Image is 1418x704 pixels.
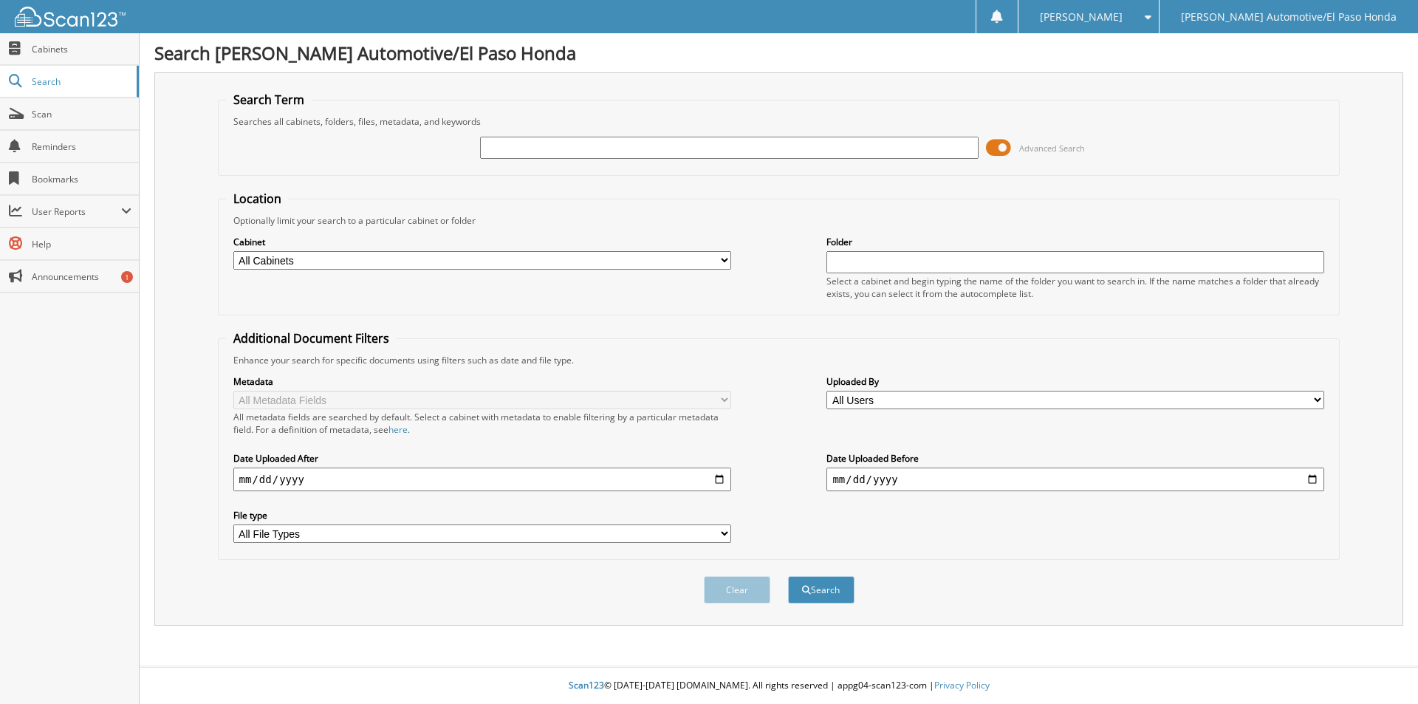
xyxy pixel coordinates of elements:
[32,238,131,250] span: Help
[1181,13,1397,21] span: [PERSON_NAME] Automotive/El Paso Honda
[121,271,133,283] div: 1
[32,75,129,88] span: Search
[1019,143,1085,154] span: Advanced Search
[233,452,731,465] label: Date Uploaded After
[226,115,1332,128] div: Searches all cabinets, folders, files, metadata, and keywords
[233,411,731,436] div: All metadata fields are searched by default. Select a cabinet with metadata to enable filtering b...
[934,679,990,691] a: Privacy Policy
[226,191,289,207] legend: Location
[32,108,131,120] span: Scan
[233,375,731,388] label: Metadata
[826,452,1324,465] label: Date Uploaded Before
[32,270,131,283] span: Announcements
[233,236,731,248] label: Cabinet
[826,275,1324,300] div: Select a cabinet and begin typing the name of the folder you want to search in. If the name match...
[32,140,131,153] span: Reminders
[32,43,131,55] span: Cabinets
[226,330,397,346] legend: Additional Document Filters
[226,354,1332,366] div: Enhance your search for specific documents using filters such as date and file type.
[226,92,312,108] legend: Search Term
[226,214,1332,227] div: Optionally limit your search to a particular cabinet or folder
[1040,13,1123,21] span: [PERSON_NAME]
[388,423,408,436] a: here
[788,576,854,604] button: Search
[826,236,1324,248] label: Folder
[15,7,126,27] img: scan123-logo-white.svg
[233,509,731,522] label: File type
[826,468,1324,491] input: end
[569,679,604,691] span: Scan123
[826,375,1324,388] label: Uploaded By
[233,468,731,491] input: start
[154,41,1403,65] h1: Search [PERSON_NAME] Automotive/El Paso Honda
[704,576,770,604] button: Clear
[1344,633,1418,704] iframe: Chat Widget
[32,173,131,185] span: Bookmarks
[32,205,121,218] span: User Reports
[140,668,1418,704] div: © [DATE]-[DATE] [DOMAIN_NAME]. All rights reserved | appg04-scan123-com |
